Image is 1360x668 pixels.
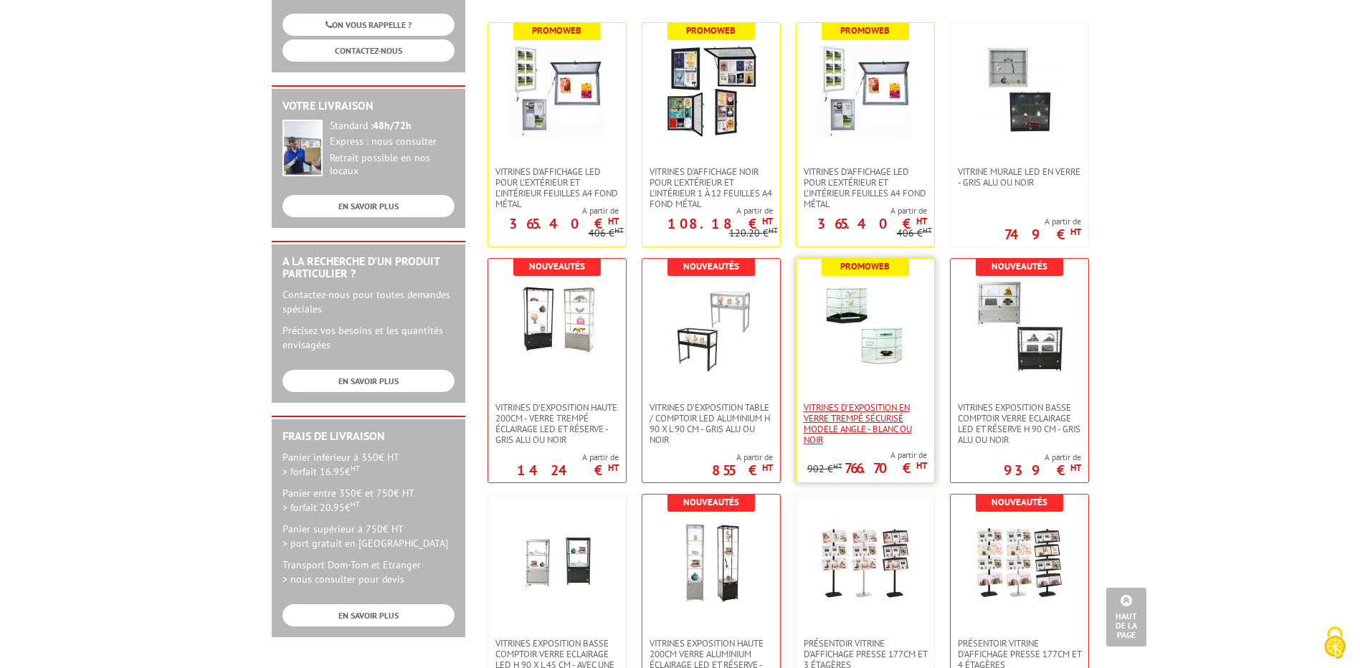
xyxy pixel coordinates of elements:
img: VITRINES EXPOSITION BASSE COMPTOIR VERRE ECLAIRAGE LED H 90 x L 45 CM - AVEC UNE RÉSERVE - GRIS A... [510,516,604,609]
div: Standard : [330,120,455,133]
b: Nouveautés [683,260,739,272]
a: VITRINES EXPOSITION BASSE COMPTOIR VERRE ECLAIRAGE LED ET RÉSERVE H 90 CM - GRIS ALU OU NOIR [951,402,1088,445]
sup: HT [614,225,624,235]
img: VITRINES EXPOSITION BASSE COMPTOIR VERRE ECLAIRAGE LED ET RÉSERVE H 90 CM - GRIS ALU OU NOIR [973,280,1066,373]
img: VITRINES D'EXPOSITION HAUTE 200cm - VERRE TREMPé ÉCLAIRAGE LED ET RÉSERVE - GRIS ALU OU NOIR [510,280,604,373]
sup: HT [351,499,360,509]
button: Cookies (fenêtre modale) [1310,619,1360,668]
img: Vitrines d'affichage LED pour l'extérieur et l'intérieur feuilles A4 fond métal [510,44,604,138]
p: 766.70 € [845,464,927,472]
span: Vitrines d'affichage LED pour l'extérieur et l'intérieur feuilles A4 fond métal [495,166,619,209]
h2: Frais de Livraison [282,430,455,443]
sup: HT [351,463,360,473]
a: EN SAVOIR PLUS [282,195,455,217]
span: > forfait 20.95€ [282,501,360,514]
span: A partir de [488,205,619,216]
span: > forfait 16.95€ [282,465,360,478]
p: 406 € [589,228,624,239]
p: Panier entre 350€ et 750€ HT [282,486,455,515]
b: Promoweb [686,24,736,37]
sup: HT [916,215,927,227]
a: Haut de la page [1106,588,1146,646]
sup: HT [769,225,778,235]
p: 365.40 € [817,219,927,228]
p: 855 € [712,466,773,474]
img: widget-livraison.jpg [282,120,323,176]
span: > nous consulter pour devis [282,573,404,586]
sup: HT [916,459,927,472]
div: Retrait possible en nos locaux [330,152,455,178]
img: Vitrine Murale LED en verre - GRIS ALU OU NOIR [973,44,1066,138]
sup: HT [833,461,842,471]
a: VITRINES D’EXPOSITION EN VERRE TREMPÉ SÉCURISÉ MODELE ANGLE - BLANC OU NOIR [796,402,934,445]
span: A partir de [517,452,619,463]
p: Panier supérieur à 750€ HT [282,522,455,550]
img: Vitrines d'exposition table / comptoir LED Aluminium H 90 x L 90 cm - Gris Alu ou Noir [665,280,758,373]
p: Panier inférieur à 350€ HT [282,450,455,479]
div: Express : nous consulter [330,135,455,148]
sup: HT [608,462,619,474]
img: Présentoir vitrine d'affichage presse 177cm et 3 étagères [819,516,912,609]
p: 108.18 € [667,219,773,228]
p: 406 € [897,228,932,239]
img: Vitrines d'affichage LED pour l'extérieur et l'intérieur feuilles A4 fond métal [819,44,912,138]
a: Vitrines d'exposition table / comptoir LED Aluminium H 90 x L 90 cm - Gris Alu ou Noir [642,402,780,445]
span: VITRINES D’EXPOSITION EN VERRE TREMPÉ SÉCURISÉ MODELE ANGLE - BLANC OU NOIR [804,402,927,445]
a: Vitrines d'affichage LED pour l'extérieur et l'intérieur feuilles A4 fond métal [796,166,934,209]
span: VITRINES D'EXPOSITION HAUTE 200cm - VERRE TREMPé ÉCLAIRAGE LED ET RÉSERVE - GRIS ALU OU NOIR [495,402,619,445]
sup: HT [923,225,932,235]
span: A partir de [1004,216,1081,227]
p: 120.20 € [729,228,778,239]
span: Vitrine Murale LED en verre - GRIS ALU OU NOIR [958,166,1081,188]
h2: A la recherche d'un produit particulier ? [282,255,455,280]
span: > port gratuit en [GEOGRAPHIC_DATA] [282,537,448,550]
strong: 48h/72h [373,119,412,132]
sup: HT [762,215,773,227]
span: A partir de [796,205,927,216]
p: Transport Dom-Tom et Etranger [282,558,455,586]
img: VITRINES D’EXPOSITION EN VERRE TREMPÉ SÉCURISÉ MODELE ANGLE - BLANC OU NOIR [819,280,912,373]
span: A partir de [807,449,927,461]
b: Nouveautés [992,496,1047,508]
a: ON VOUS RAPPELLE ? [282,14,455,36]
p: 902 € [807,464,842,474]
p: Contactez-nous pour toutes demandes spéciales [282,287,455,316]
a: VITRINES D'AFFICHAGE NOIR POUR L'EXTÉRIEUR ET L'INTÉRIEUR 1 À 12 FEUILLES A4 FOND MÉTAL [642,166,780,209]
a: EN SAVOIR PLUS [282,370,455,392]
b: Promoweb [532,24,581,37]
a: Vitrine Murale LED en verre - GRIS ALU OU NOIR [951,166,1088,188]
span: Vitrines d'affichage LED pour l'extérieur et l'intérieur feuilles A4 fond métal [804,166,927,209]
span: A partir de [1004,452,1081,463]
p: 365.40 € [509,219,619,228]
a: VITRINES D'EXPOSITION HAUTE 200cm - VERRE TREMPé ÉCLAIRAGE LED ET RÉSERVE - GRIS ALU OU NOIR [488,402,626,445]
b: Nouveautés [992,260,1047,272]
a: EN SAVOIR PLUS [282,604,455,626]
sup: HT [608,215,619,227]
img: Présentoir vitrine d'affichage presse 177cm et 4 étagères [973,516,1066,609]
a: CONTACTEZ-NOUS [282,39,455,62]
span: VITRINES EXPOSITION BASSE COMPTOIR VERRE ECLAIRAGE LED ET RÉSERVE H 90 CM - GRIS ALU OU NOIR [958,402,1081,445]
p: Précisez vos besoins et les quantités envisagées [282,323,455,352]
b: Nouveautés [683,496,739,508]
h2: Votre livraison [282,100,455,113]
a: Vitrines d'affichage LED pour l'extérieur et l'intérieur feuilles A4 fond métal [488,166,626,209]
p: 749 € [1004,230,1081,239]
sup: HT [1070,226,1081,238]
sup: HT [1070,462,1081,474]
b: Promoweb [840,24,890,37]
sup: HT [762,462,773,474]
b: Promoweb [840,260,890,272]
img: VITRINES EXPOSITION HAUTE 200cm VERRE ALUMINIUM ÉCLAIRAGE LED ET RÉSERVE - GRIS ALU OU NOIR [665,516,758,609]
p: 939 € [1004,466,1081,474]
b: Nouveautés [529,260,585,272]
span: Vitrines d'exposition table / comptoir LED Aluminium H 90 x L 90 cm - Gris Alu ou Noir [650,402,773,445]
img: Cookies (fenêtre modale) [1317,625,1353,661]
span: A partir de [712,452,773,463]
span: A partir de [642,205,773,216]
p: 1424 € [517,466,619,474]
img: VITRINES D'AFFICHAGE NOIR POUR L'EXTÉRIEUR ET L'INTÉRIEUR 1 À 12 FEUILLES A4 FOND MÉTAL [665,44,758,138]
span: VITRINES D'AFFICHAGE NOIR POUR L'EXTÉRIEUR ET L'INTÉRIEUR 1 À 12 FEUILLES A4 FOND MÉTAL [650,166,773,209]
